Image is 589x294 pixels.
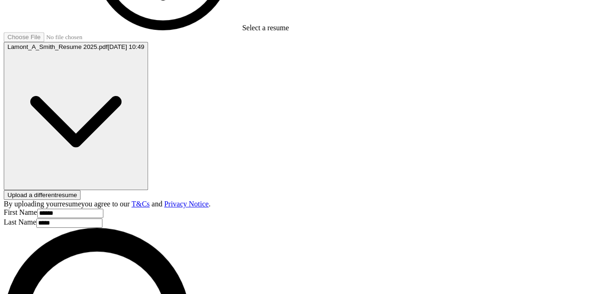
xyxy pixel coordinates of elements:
button: Upload a differentresume [4,190,81,200]
span: Lamont_A_Smith_Resume 2025.pdf [7,43,108,50]
span: [DATE] 10:49 [108,43,144,50]
label: Last Name [4,218,36,226]
label: First Name [4,208,37,216]
div: By uploading your resume you agree to our and . [4,200,585,208]
a: Privacy Notice [164,200,209,208]
a: T&Cs [131,200,149,208]
button: Lamont_A_Smith_Resume 2025.pdf[DATE] 10:49 [4,42,148,190]
label: Select a resume [242,24,289,32]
